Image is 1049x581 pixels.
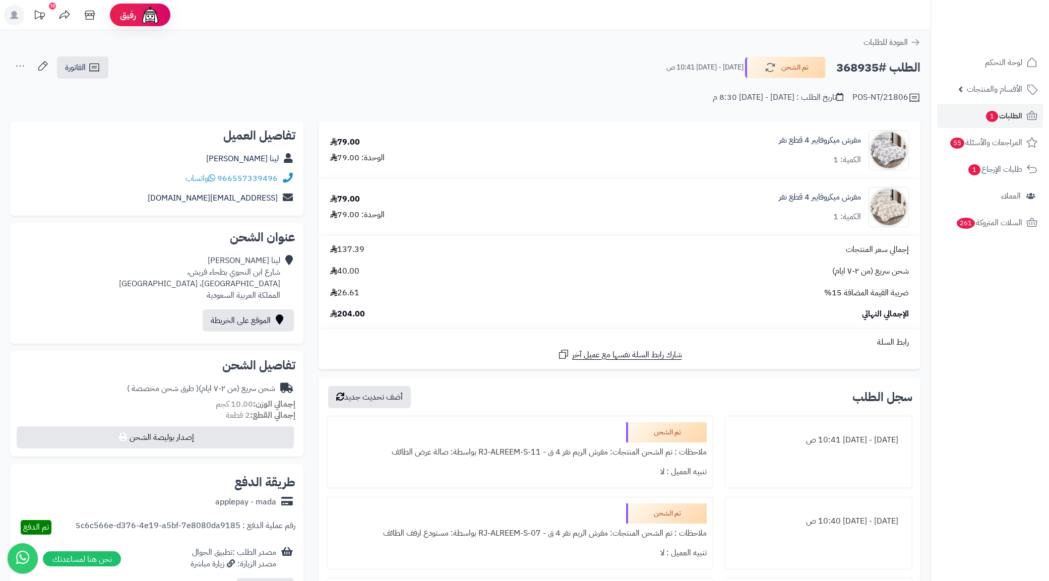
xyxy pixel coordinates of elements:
a: العودة للطلبات [863,36,920,48]
div: الكمية: 1 [833,154,861,166]
span: الأقسام والمنتجات [967,82,1022,96]
a: طلبات الإرجاع1 [937,157,1043,181]
div: 10 [49,3,56,10]
a: 966557339496 [217,172,278,184]
button: أضف تحديث جديد [328,386,411,408]
div: applepay - mada [215,496,276,508]
span: تم الدفع [23,521,49,533]
div: POS-NT/21806 [852,92,920,104]
div: مصدر الطلب :تطبيق الجوال [191,547,276,570]
img: logo-2.png [980,28,1039,49]
small: 2 قطعة [226,409,295,421]
span: 1 [968,164,980,175]
a: الموقع على الخريطة [203,309,294,332]
div: رقم عملية الدفع : 5c6c566e-d376-4e19-a5bf-7e8080da9185 [76,520,295,535]
div: تم الشحن [626,503,707,524]
button: إصدار بوليصة الشحن [17,426,294,448]
span: 261 [957,218,975,229]
div: 79.00 [330,137,360,148]
div: الوحدة: 79.00 [330,209,385,221]
h2: طريقة الدفع [234,476,295,488]
h3: سجل الطلب [852,391,912,403]
div: لينا [PERSON_NAME] شارع ابن النحوي بطحاء قريش، [GEOGRAPHIC_DATA]، [GEOGRAPHIC_DATA] المملكة العرب... [119,255,280,301]
span: السلات المتروكة [956,216,1022,230]
span: إجمالي سعر المنتجات [846,244,909,255]
span: ضريبة القيمة المضافة 15% [824,287,909,299]
div: تنبيه العميل : لا [333,462,707,482]
div: مصدر الزيارة: زيارة مباشرة [191,558,276,570]
a: شارك رابط السلة نفسها مع عميل آخر [558,348,682,361]
h2: تفاصيل العميل [18,130,295,142]
div: تاريخ الطلب : [DATE] - [DATE] 8:30 م [713,92,843,103]
a: واتساب [186,172,215,184]
div: تم الشحن [626,422,707,442]
span: 204.00 [330,308,365,320]
span: العملاء [1001,189,1021,203]
h2: الطلب #368935 [836,57,920,78]
img: ai-face.png [140,5,160,25]
button: تم الشحن [745,57,826,78]
a: مفرش ميكروفايبر 4 قطع نفر [779,135,861,146]
h2: عنوان الشحن [18,231,295,243]
span: 137.39 [330,244,364,255]
span: لوحة التحكم [985,55,1022,70]
a: الفاتورة [57,56,108,79]
span: الإجمالي النهائي [862,308,909,320]
span: الطلبات [985,109,1022,123]
a: الطلبات1 [937,104,1043,128]
a: لوحة التحكم [937,50,1043,75]
a: مفرش ميكروفايبر 4 قطع نفر [779,191,861,203]
div: ملاحظات : تم الشحن المنتجات: مفرش الريم نفر 4 ق - RJ-ALREEM-S-11 بواسطة: صالة عرض الطائف [333,442,707,462]
h2: تفاصيل الشحن [18,359,295,371]
span: 55 [950,138,964,149]
small: 10.00 كجم [216,398,295,410]
span: ( طرق شحن مخصصة ) [127,382,199,395]
div: تنبيه العميل : لا [333,543,707,563]
a: العملاء [937,184,1043,208]
span: 40.00 [330,266,359,277]
a: لينا [PERSON_NAME] [206,153,279,165]
a: المراجعات والأسئلة55 [937,131,1043,155]
span: 1 [986,111,998,122]
strong: إجمالي القطع: [250,409,295,421]
a: السلات المتروكة261 [937,211,1043,235]
strong: إجمالي الوزن: [253,398,295,410]
small: [DATE] - [DATE] 10:41 ص [666,62,744,73]
span: الفاتورة [65,61,86,74]
a: تحديثات المنصة [27,5,52,28]
span: رفيق [120,9,136,21]
span: شحن سريع (من ٢-٧ ايام) [832,266,909,277]
a: [EMAIL_ADDRESS][DOMAIN_NAME] [148,192,278,204]
span: طلبات الإرجاع [967,162,1022,176]
div: الوحدة: 79.00 [330,152,385,164]
div: [DATE] - [DATE] 10:41 ص [731,430,906,450]
span: العودة للطلبات [863,36,908,48]
img: 1752753363-1-90x90.jpg [869,187,908,227]
span: المراجعات والأسئلة [949,136,1022,150]
img: 1752752469-1-90x90.jpg [869,130,908,170]
div: [DATE] - [DATE] 10:40 ص [731,511,906,531]
div: ملاحظات : تم الشحن المنتجات: مفرش الريم نفر 4 ق - RJ-ALREEM-S-07 بواسطة: مستودع ارفف الطائف [333,524,707,543]
div: الكمية: 1 [833,211,861,223]
div: رابط السلة [323,337,916,348]
span: 26.61 [330,287,359,299]
span: شارك رابط السلة نفسها مع عميل آخر [572,349,682,361]
div: شحن سريع (من ٢-٧ ايام) [127,383,275,395]
div: 79.00 [330,193,360,205]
